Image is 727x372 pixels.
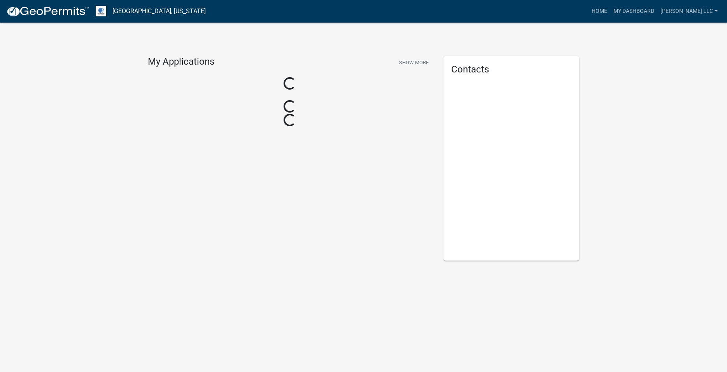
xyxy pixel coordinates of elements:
[148,56,214,68] h4: My Applications
[610,4,657,19] a: My Dashboard
[657,4,721,19] a: [PERSON_NAME] LLC
[589,4,610,19] a: Home
[396,56,432,69] button: Show More
[112,5,206,18] a: [GEOGRAPHIC_DATA], [US_STATE]
[451,64,572,75] h5: Contacts
[96,6,106,16] img: Otter Tail County, Minnesota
